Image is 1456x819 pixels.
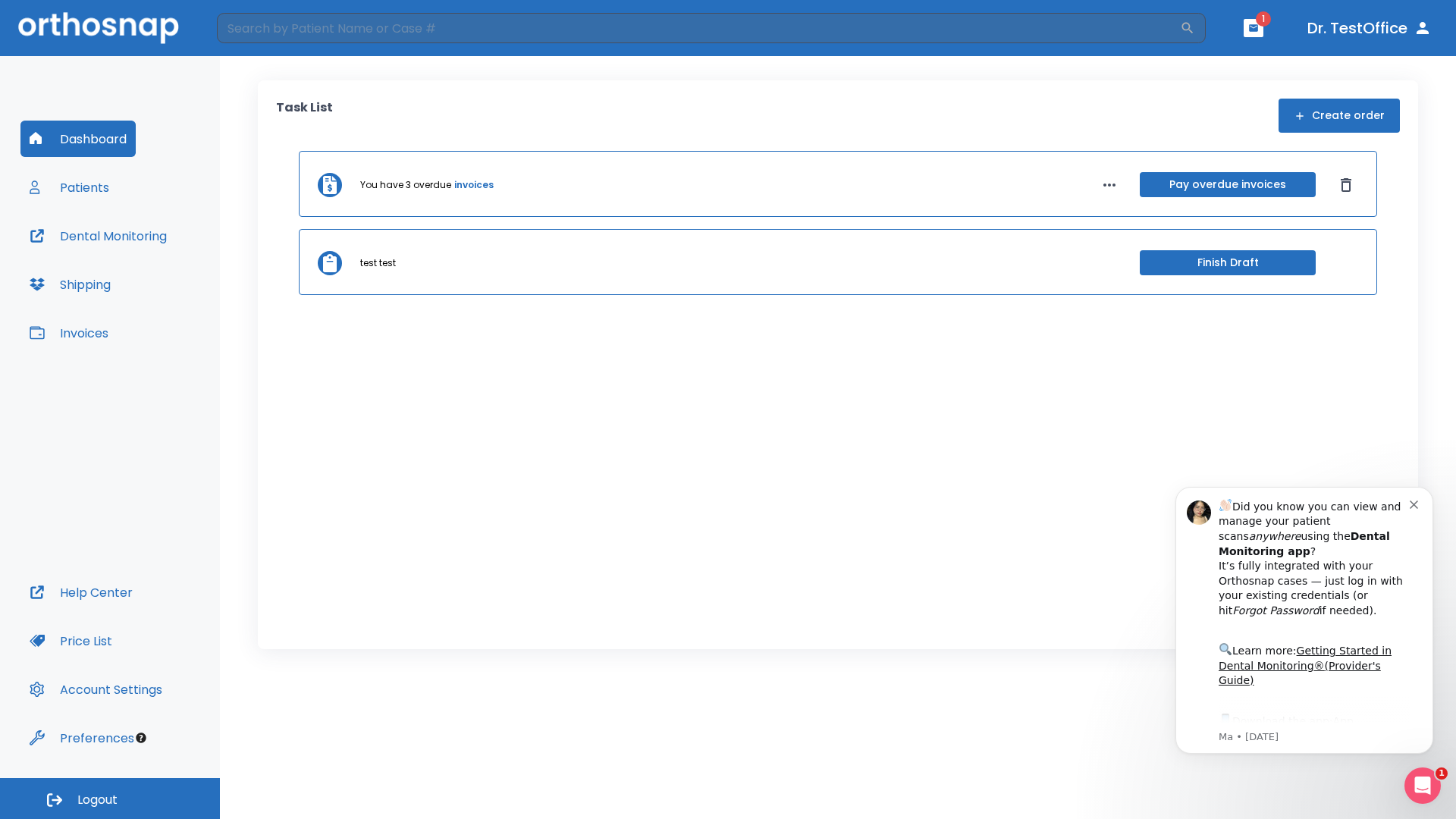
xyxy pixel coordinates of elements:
[360,256,396,270] p: test test
[1436,767,1448,780] span: 1
[1140,172,1316,197] button: Pay overdue invoices
[454,178,494,192] a: invoices
[1140,250,1316,275] button: Finish Draft
[20,720,143,756] button: Preferences
[1334,173,1358,197] button: Dismiss
[1301,14,1438,42] button: Dr. TestOffice
[20,169,118,206] button: Patients
[20,121,136,157] button: Dashboard
[1153,468,1456,811] iframe: Intercom notifications message
[1256,11,1271,27] span: 1
[360,178,451,192] p: You have 3 overdue
[20,315,118,351] button: Invoices
[20,266,120,303] button: Shipping
[1404,767,1441,804] iframe: Intercom live chat
[20,623,121,659] button: Price List
[1279,99,1400,133] button: Create order
[20,671,171,708] button: Account Settings
[276,99,333,133] p: Task List
[77,792,118,808] span: Logout
[20,574,142,610] button: Help Center
[134,731,148,745] div: Tooltip anchor
[217,13,1180,43] input: Search by Patient Name or Case #
[20,218,176,254] button: Dental Monitoring
[18,12,179,43] img: Orthosnap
